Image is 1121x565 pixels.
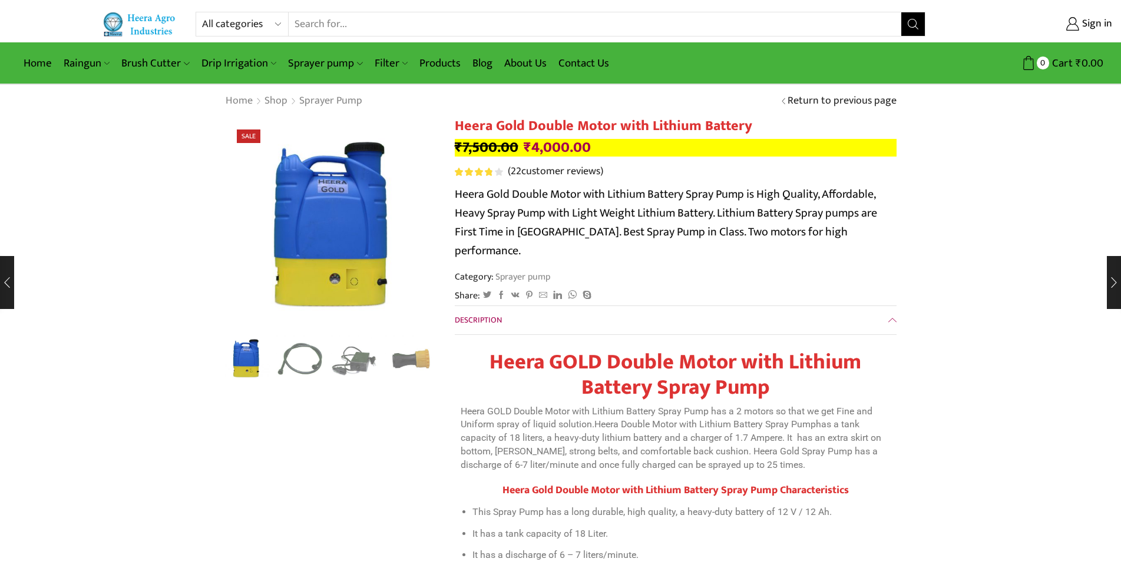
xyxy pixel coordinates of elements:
[455,270,550,284] span: Category:
[1037,56,1049,69] span: 0
[276,335,325,384] a: Heera-Gold-Eco-1
[455,135,462,159] span: ₹
[901,12,925,36] button: Search button
[472,526,891,543] li: It has a tank capacity of 18 Liter.
[414,49,467,77] a: Products
[494,269,550,284] a: Sprayer pump
[225,94,363,109] nav: Breadcrumb
[498,49,553,77] a: About Us
[225,118,437,330] div: 1 / 8
[331,335,380,384] a: Heera-Gold-Eco-2
[225,118,437,330] img: Heera-Gold-Eco-Main
[385,335,434,383] li: 4 / 8
[524,135,531,159] span: ₹
[225,94,253,109] a: Home
[788,94,897,109] a: Return to previous page
[455,185,897,260] p: Heera Gold Double Motor with Lithium Battery Spray Pump is High Quality, Affordable, Heavy Spray ...
[289,12,901,36] input: Search for...
[196,49,282,77] a: Drip Irrigation
[115,49,195,77] a: Brush Cutter
[472,504,891,521] li: This Spray Pump has a long durable, high quality, a heavy-duty battery of 12 V / 12 Ah.
[455,306,897,334] a: Description
[455,313,502,327] span: Description
[455,289,480,303] span: Share:
[472,547,891,564] li: It has a discharge of 6 – 7 liters/minute.
[385,335,434,384] a: Heera-Gold-Eco-3
[594,418,816,430] span: Heera Double Motor with Lithium Battery Spray Pump
[502,481,849,499] span: Heera Gold Double Motor with Lithium Battery Spray Pump Characteristics
[455,168,505,176] span: 22
[369,49,414,77] a: Filter
[524,135,591,159] bdi: 4,000.00
[1076,54,1082,72] span: ₹
[282,49,368,77] a: Sprayer pump
[237,129,260,143] span: Sale
[937,52,1103,74] a: 0 Cart ₹0.00
[1076,54,1103,72] bdi: 0.00
[1049,55,1073,71] span: Cart
[1079,16,1112,32] span: Sign in
[58,49,115,77] a: Raingun
[18,49,58,77] a: Home
[455,135,518,159] bdi: 7,500.00
[511,162,521,180] span: 22
[467,49,498,77] a: Blog
[331,335,380,383] li: 3 / 8
[264,94,288,109] a: Shop
[508,164,603,180] a: (22customer reviews)
[299,94,363,109] a: Sprayer pump
[455,118,897,135] h1: Heera Gold Double Motor with Lithium Battery
[490,344,861,405] strong: Heera GOLD Double Motor with Lithium Battery Spray Pump
[455,168,492,176] span: Rated out of 5 based on customer ratings
[222,335,271,383] li: 1 / 8
[276,335,325,383] li: 2 / 8
[222,334,271,383] a: Heera-Gold-Eco-Main
[455,168,502,176] div: Rated 3.91 out of 5
[461,405,891,472] p: Heera GOLD Double Motor with Lithium Battery Spray Pump has a 2 motors so that we get Fine and Un...
[553,49,615,77] a: Contact Us
[943,14,1112,35] a: Sign in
